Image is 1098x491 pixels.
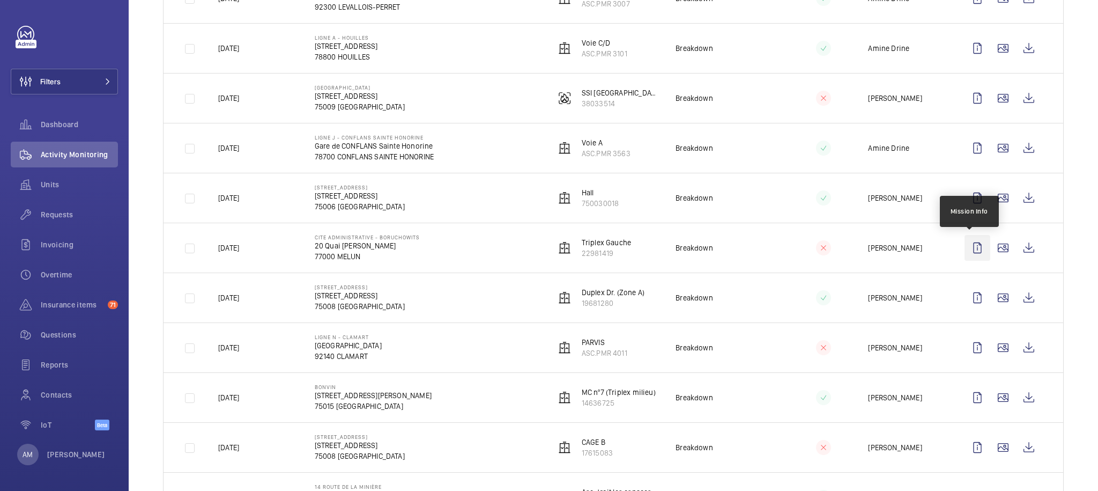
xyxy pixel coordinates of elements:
p: [DATE] [218,193,239,203]
span: Insurance items [41,299,103,310]
p: [STREET_ADDRESS] [315,190,405,201]
span: Reports [41,360,118,370]
p: Amine Drine [868,143,909,153]
p: Ligne J - CONFLANS SAINTE HONORINE [315,134,434,141]
p: Breakdown [676,143,713,153]
p: Duplex Dr. (Zone A) [582,287,644,298]
p: Breakdown [676,442,713,453]
p: [PERSON_NAME] [868,392,922,403]
p: [DATE] [218,392,239,403]
img: elevator.svg [558,391,571,404]
p: [DATE] [218,243,239,253]
p: Gare de CONFLANS Sainte Honorine [315,141,434,151]
p: Bonvin [315,384,432,390]
p: [DATE] [218,442,239,453]
p: [GEOGRAPHIC_DATA] [315,340,382,351]
p: 92300 LEVALLOIS-PERRET [315,2,410,12]
p: SSI [GEOGRAPHIC_DATA] [582,87,659,98]
img: elevator.svg [558,241,571,254]
p: [STREET_ADDRESS] [315,434,405,440]
p: ASC.PMR 3101 [582,48,627,59]
p: Breakdown [676,392,713,403]
p: 92140 CLAMART [315,351,382,362]
div: Mission Info [951,207,988,216]
span: Filters [40,76,61,87]
img: elevator.svg [558,192,571,204]
p: [PERSON_NAME] [47,449,105,460]
p: [STREET_ADDRESS] [315,91,405,101]
p: Voie A [582,137,630,148]
p: [STREET_ADDRESS] [315,284,405,290]
p: CAGE B [582,437,613,448]
p: 75008 [GEOGRAPHIC_DATA] [315,451,405,461]
p: 14 Route de la Minière [315,483,405,490]
p: [DATE] [218,93,239,104]
p: Ligne N - CLAMART [315,334,382,340]
p: ASC.PMR 3563 [582,148,630,159]
p: Voie C/D [582,38,627,48]
img: elevator.svg [558,142,571,155]
p: [PERSON_NAME] [868,243,922,253]
p: [STREET_ADDRESS] [315,440,405,451]
span: 71 [108,301,118,309]
p: 38033514 [582,98,659,109]
p: 75006 [GEOGRAPHIC_DATA] [315,201,405,212]
img: elevator.svg [558,42,571,55]
p: Amine Drine [868,43,909,54]
p: [DATE] [218,342,239,353]
span: Activity Monitoring [41,149,118,160]
p: Breakdown [676,43,713,54]
span: Units [41,179,118,190]
p: ASC.PMR 4011 [582,348,627,358]
span: Questions [41,329,118,340]
p: 75008 [GEOGRAPHIC_DATA] [315,301,405,312]
p: 20 Quai [PERSON_NAME] [315,240,420,251]
p: PARVIS [582,337,627,348]
span: Invoicing [41,239,118,250]
span: Overtime [41,269,118,280]
button: Filters [11,69,118,94]
p: [PERSON_NAME] [868,442,922,453]
img: fire_alarm.svg [558,92,571,105]
p: [PERSON_NAME] [868,93,922,104]
p: [STREET_ADDRESS] [315,41,378,52]
p: [STREET_ADDRESS] [315,184,405,190]
p: [DATE] [218,143,239,153]
p: Breakdown [676,292,713,303]
p: Breakdown [676,93,713,104]
p: 14636725 [582,398,656,408]
span: Dashboard [41,119,118,130]
p: 22981419 [582,248,632,259]
span: Beta [95,420,109,430]
p: 17615083 [582,448,613,458]
p: [PERSON_NAME] [868,193,922,203]
span: Contacts [41,390,118,400]
p: 75009 [GEOGRAPHIC_DATA] [315,101,405,112]
p: [STREET_ADDRESS][PERSON_NAME] [315,390,432,401]
p: 750030018 [582,198,619,209]
p: 75015 [GEOGRAPHIC_DATA] [315,401,432,412]
img: elevator.svg [558,341,571,354]
p: [GEOGRAPHIC_DATA] [315,84,405,91]
p: Cite Administrative - BORUCHOWITS [315,234,420,240]
p: 19681280 [582,298,644,309]
p: MC nº7 (Triplex milieu) [582,387,656,398]
p: Triplex Gauche [582,237,632,248]
p: Hall [582,187,619,198]
p: Breakdown [676,342,713,353]
p: 77000 MELUN [315,251,420,262]
span: Requests [41,209,118,220]
p: Breakdown [676,193,713,203]
p: Ligne A - HOUILLES [315,34,378,41]
p: [DATE] [218,292,239,303]
p: 78700 CONFLANS SAINTE HONORINE [315,151,434,162]
p: Breakdown [676,243,713,253]
p: 78800 HOUILLES [315,52,378,62]
p: AM [23,449,33,460]
img: elevator.svg [558,291,571,304]
p: [PERSON_NAME] [868,342,922,353]
span: IoT [41,420,95,430]
p: [DATE] [218,43,239,54]
p: [STREET_ADDRESS] [315,290,405,301]
img: elevator.svg [558,441,571,454]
